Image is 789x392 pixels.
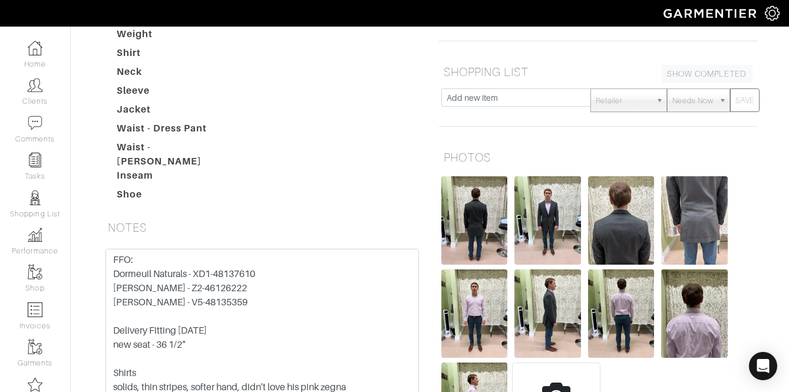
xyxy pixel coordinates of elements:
[103,216,421,239] h5: NOTES
[514,269,581,358] img: uiNeU39sLRvCSRiD4o76fhhu
[28,116,42,130] img: comment-icon-a0a6a9ef722e966f86d9cbdc48e553b5cf19dbc54f86b18d962a5391bc8f6eb6.png
[28,377,42,392] img: companies-icon-14a0f246c7e91f24465de634b560f0151b0cc5c9ce11af5fac52e6d7d6371812.png
[108,121,242,140] dt: Waist - Dress Pant
[441,88,592,107] input: Add new item
[28,190,42,205] img: stylists-icon-eb353228a002819b7ec25b43dbf5f0378dd9e0616d9560372ff212230b889e62.png
[108,169,242,187] dt: Inseam
[596,89,651,113] span: Retailer
[108,187,242,206] dt: Shoe
[588,176,655,265] img: zSQrYboHEY92zB36cicjKzHY
[28,78,42,93] img: clients-icon-6bae9207a08558b7cb47a8932f037763ab4055f8c8b6bfacd5dc20c3e0201464.png
[588,269,655,358] img: ZnHMjSLJrbCQwmtLQAWwMkEF
[441,269,508,358] img: MAom5sT89SBsgJL2UY5jNLac
[672,89,714,113] span: Needs Now
[28,265,42,279] img: garments-icon-b7da505a4dc4fd61783c78ac3ca0ef83fa9d6f193b1c9dc38574b1d14d53ca28.png
[108,27,242,46] dt: Weight
[662,65,752,83] a: SHOW COMPLETED
[28,153,42,167] img: reminder-icon-8004d30b9f0a5d33ae49ab947aed9ed385cf756f9e5892f1edd6e32f2345188e.png
[658,3,765,24] img: garmentier-logo-header-white-b43fb05a5012e4ada735d5af1a66efaba907eab6374d6393d1fbf88cb4ef424d.png
[441,176,508,265] img: gfBTkHhhJQADZvdQ3AoT2GgD
[108,140,242,169] dt: Waist - [PERSON_NAME]
[439,146,757,169] h5: PHOTOS
[108,103,242,121] dt: Jacket
[765,6,780,21] img: gear-icon-white-bd11855cb880d31180b6d7d6211b90ccbf57a29d726f0c71d8c61bd08dd39cc2.png
[28,340,42,354] img: garments-icon-b7da505a4dc4fd61783c78ac3ca0ef83fa9d6f193b1c9dc38574b1d14d53ca28.png
[661,269,728,358] img: 1vgFVPh3EEreoL84ZksH7DoT
[749,352,777,380] div: Open Intercom Messenger
[439,60,757,84] h5: SHOPPING LIST
[730,88,760,112] button: SAVE
[661,176,728,265] img: EgSDJhRP1NkUd6GLrM3maDDb
[108,46,242,65] dt: Shirt
[28,302,42,317] img: orders-icon-0abe47150d42831381b5fb84f609e132dff9fe21cb692f30cb5eec754e2cba89.png
[108,84,242,103] dt: Sleeve
[514,176,581,265] img: gNvBQghGNfGyvrdkAoms7H2f
[108,65,242,84] dt: Neck
[28,41,42,55] img: dashboard-icon-dbcd8f5a0b271acd01030246c82b418ddd0df26cd7fceb0bd07c9910d44c42f6.png
[28,228,42,242] img: graph-8b7af3c665d003b59727f371ae50e7771705bf0c487971e6e97d053d13c5068d.png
